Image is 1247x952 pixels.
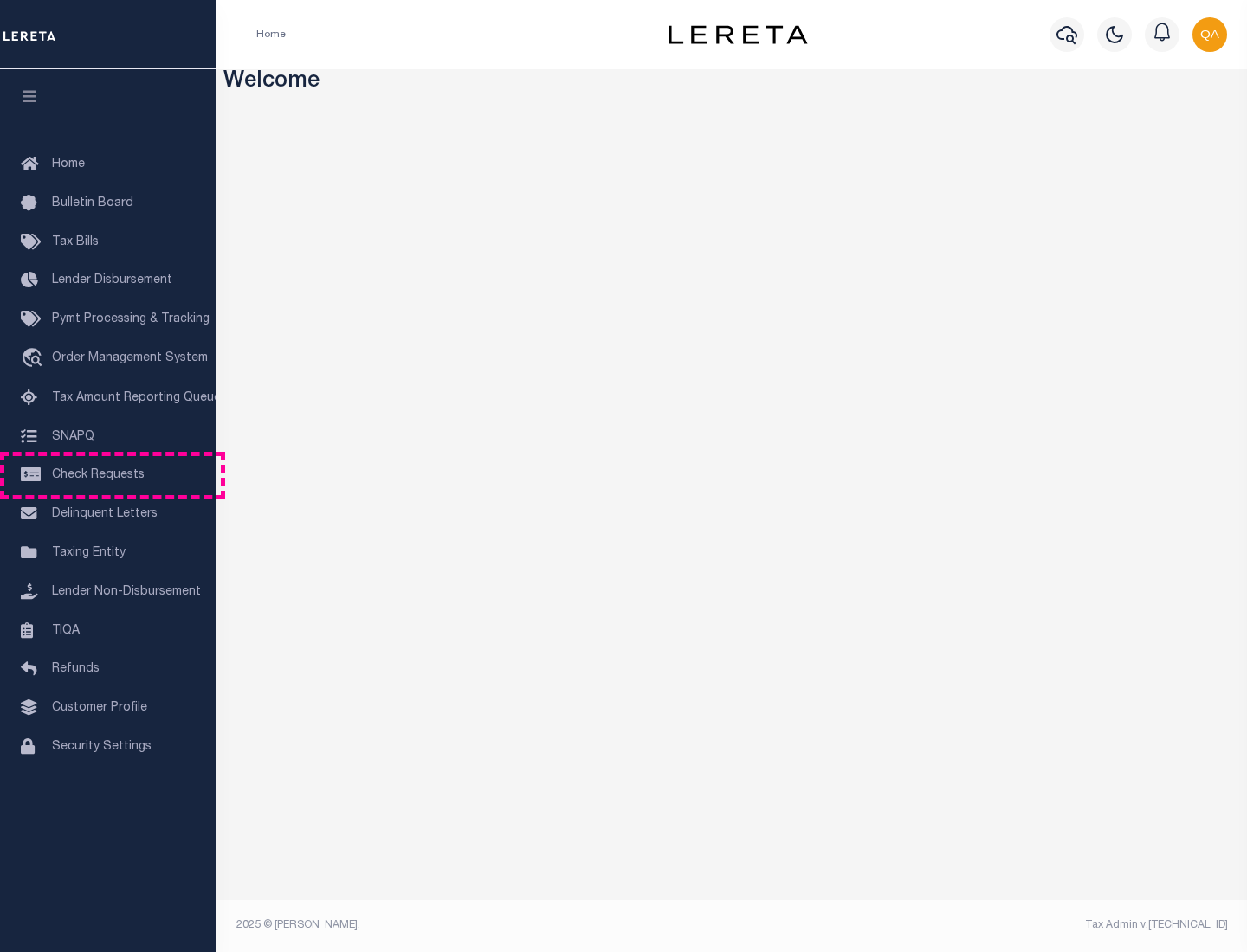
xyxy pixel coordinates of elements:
[745,917,1228,933] div: Tax Admin v.[TECHNICAL_ID]
[223,69,1241,96] h3: Welcome
[52,469,145,481] span: Check Requests
[52,586,201,598] span: Lender Non-Disbursement
[21,348,48,370] i: travel_explore
[52,624,80,636] span: TIQA
[52,430,94,442] span: SNAPQ
[52,352,208,364] span: Order Management System
[52,702,147,714] span: Customer Profile
[52,197,133,209] span: Bulletin Board
[52,663,100,675] span: Refunds
[52,392,221,404] span: Tax Amount Reporting Queue
[669,25,807,44] img: logo-dark.svg
[256,27,286,42] li: Home
[52,741,152,753] span: Security Settings
[52,508,158,520] span: Delinquent Letters
[52,547,126,559] span: Taxing Entity
[52,274,172,286] span: Lender Disbursement
[223,917,733,933] div: 2025 © [PERSON_NAME].
[1192,17,1227,52] img: svg+xml;base64,PHN2ZyB4bWxucz0iaHR0cDovL3d3dy53My5vcmcvMjAwMC9zdmciIHBvaW50ZXItZXZlbnRzPSJub25lIi...
[52,313,210,325] span: Pymt Processing & Tracking
[52,236,99,248] span: Tax Bills
[52,158,85,170] span: Home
